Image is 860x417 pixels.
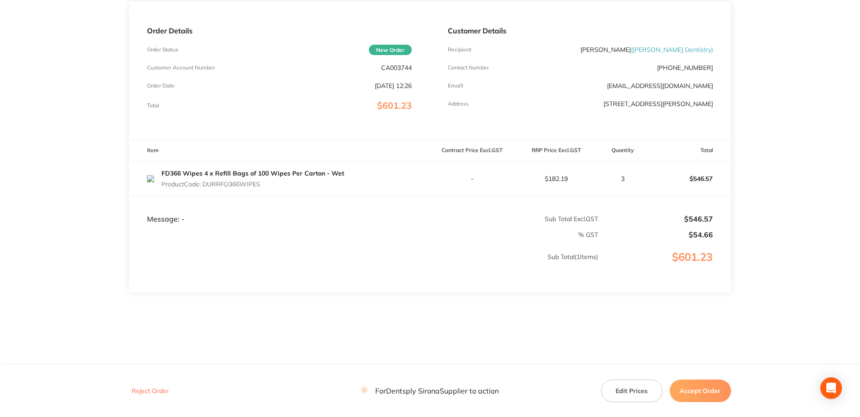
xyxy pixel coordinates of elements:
button: Reject Order [129,387,171,395]
p: For Dentsply Sirona Supplier to action [361,386,499,395]
p: [DATE] 12:26 [375,82,412,89]
p: % GST [129,231,598,238]
th: Total [647,140,731,161]
a: FD366 Wipes 4 x Refill Bags of 100 Wipes Per Carton - Wet [161,169,344,177]
p: Sub Total Excl. GST [430,215,598,222]
div: Open Intercom Messenger [820,377,842,399]
p: [PHONE_NUMBER] [657,64,713,71]
p: Product Code: DURRFD366WIPES [161,181,344,188]
p: Order Status [147,46,178,53]
p: $182.19 [515,175,598,182]
button: Accept Order [670,380,731,402]
p: - [430,175,514,182]
span: New Order [369,45,412,55]
button: Edit Prices [601,380,662,402]
p: Customer Account Number [147,65,215,71]
p: Customer Details [448,27,713,35]
p: $546.57 [599,215,713,223]
p: CA003744 [381,64,412,71]
p: [PERSON_NAME] [580,46,713,53]
span: ( [PERSON_NAME] Dentistry ) [631,46,713,54]
a: [EMAIL_ADDRESS][DOMAIN_NAME] [607,82,713,90]
p: Recipient [448,46,471,53]
p: Emaill [448,83,463,89]
p: Total [147,102,159,109]
th: Contract Price Excl. GST [430,140,514,161]
th: RRP Price Excl. GST [514,140,598,161]
p: Order Details [147,27,412,35]
th: Item [129,140,430,161]
p: Order Date [147,83,175,89]
td: Message: - [129,196,430,223]
p: Sub Total ( 1 Items) [129,253,598,278]
img: MzhlaXI3OA [147,175,154,182]
th: Quantity [598,140,647,161]
p: Contact Number [448,65,489,71]
span: $601.23 [377,100,412,111]
p: $54.66 [599,231,713,239]
p: 3 [599,175,646,182]
p: $601.23 [599,251,731,282]
p: $546.57 [647,168,731,190]
p: [STREET_ADDRESS][PERSON_NAME] [603,100,713,107]
p: Address [448,101,469,107]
